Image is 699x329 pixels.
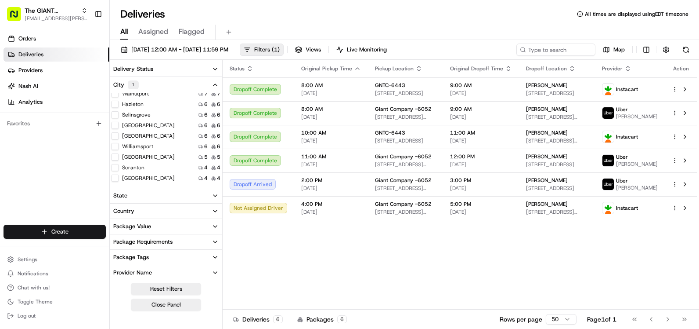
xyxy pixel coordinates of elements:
[602,131,614,143] img: profile_instacart_ahold_partner.png
[301,208,361,216] span: [DATE]
[131,283,201,295] button: Reset Filters
[113,65,153,73] div: Delivery Status
[4,310,106,322] button: Log out
[204,90,208,97] span: 7
[375,153,432,160] span: Giant Company -6052
[301,185,361,192] span: [DATE]
[526,129,568,136] span: [PERSON_NAME]
[30,93,111,100] div: We're available if you need us!
[217,90,220,97] span: 7
[450,137,512,144] span: [DATE]
[204,111,208,118] span: 6
[375,201,432,208] span: Giant Company -6052
[375,90,436,97] span: [STREET_ADDRESS]
[122,101,144,108] label: Hazleton
[204,122,208,129] span: 6
[122,111,151,118] label: Selinsgrove
[616,177,628,184] span: Uber
[110,188,222,203] button: State
[18,312,36,319] span: Log out
[113,192,127,200] div: State
[301,106,361,113] span: 8:00 AM
[149,87,160,97] button: Start new chat
[616,205,638,212] span: Instacart
[450,129,512,136] span: 11:00 AM
[500,315,542,324] p: Rows per page
[23,57,145,66] input: Clear
[9,35,160,49] p: Welcome 👋
[18,51,43,58] span: Deliveries
[120,26,128,37] span: All
[217,164,220,171] span: 4
[122,143,153,150] label: Williamsport
[179,26,205,37] span: Flagged
[375,65,414,72] span: Pickup Location
[122,90,149,97] label: Walnutport
[4,63,109,77] a: Providers
[131,46,228,54] span: [DATE] 12:00 AM - [DATE] 11:59 PM
[526,177,568,184] span: [PERSON_NAME]
[585,11,688,18] span: All times are displayed using EDT timezone
[526,153,568,160] span: [PERSON_NAME]
[301,177,361,184] span: 2:00 PM
[516,44,595,56] input: Type to search
[273,315,283,323] div: 6
[131,299,201,311] button: Close Panel
[375,129,405,136] span: GNTC-6443
[616,154,628,161] span: Uber
[602,65,623,72] span: Provider
[204,154,208,161] span: 5
[230,65,245,72] span: Status
[375,106,432,113] span: Giant Company -6052
[526,113,588,121] span: [STREET_ADDRESS][PERSON_NAME]
[291,44,325,56] button: Views
[51,228,68,236] span: Create
[587,315,616,324] div: Page 1 of 1
[18,66,43,74] span: Providers
[301,201,361,208] span: 4:00 PM
[25,6,78,15] span: The GIANT Company
[217,132,220,139] span: 6
[450,208,512,216] span: [DATE]
[332,44,391,56] button: Live Monitoring
[18,82,38,90] span: Nash AI
[204,143,208,150] span: 6
[301,153,361,160] span: 11:00 AM
[272,46,280,54] span: ( 1 )
[254,46,280,54] span: Filters
[602,202,614,214] img: profile_instacart_ahold_partner.png
[217,111,220,118] span: 6
[217,101,220,108] span: 6
[526,65,567,72] span: Dropoff Location
[526,90,588,97] span: [STREET_ADDRESS]
[4,225,106,239] button: Create
[83,128,141,136] span: API Documentation
[337,315,347,323] div: 6
[113,253,149,261] div: Package Tags
[297,315,347,324] div: Packages
[301,161,361,168] span: [DATE]
[450,90,512,97] span: [DATE]
[113,80,139,89] div: City
[526,82,568,89] span: [PERSON_NAME]
[110,265,222,280] button: Provider Name
[110,204,222,219] button: Country
[599,44,629,56] button: Map
[602,179,614,190] img: profile_uber_ahold_partner.png
[616,133,638,140] span: Instacart
[233,315,283,324] div: Deliveries
[301,113,361,121] span: [DATE]
[4,253,106,266] button: Settings
[301,90,361,97] span: [DATE]
[113,223,151,230] div: Package Value
[4,281,106,294] button: Chat with us!
[680,44,692,56] button: Refresh
[113,207,134,215] div: Country
[122,122,175,129] label: [GEOGRAPHIC_DATA]
[526,106,568,113] span: [PERSON_NAME]
[4,117,106,131] div: Favorites
[18,256,37,263] span: Settings
[87,149,106,156] span: Pylon
[301,137,361,144] span: [DATE]
[450,153,512,160] span: 12:00 PM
